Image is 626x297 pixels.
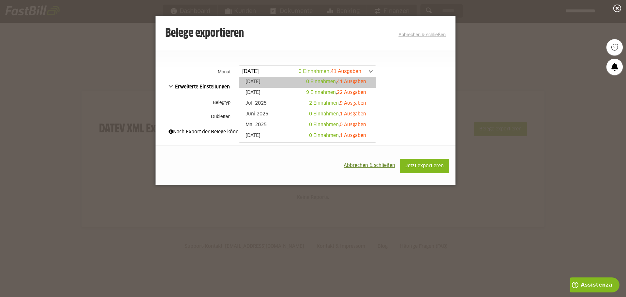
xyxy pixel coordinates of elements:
a: Abbrechen & schließen [398,32,446,37]
span: 1 Ausgaben [340,112,366,116]
span: 22 Ausgaben [337,90,366,95]
span: Erweiterte Einstellungen [169,85,230,89]
span: 9 Ausgaben [340,101,366,106]
a: [DATE] [242,79,373,86]
a: Juli 2025 [242,100,373,108]
th: Belegtyp [156,94,237,111]
div: , [306,79,366,85]
span: 0 Einnahmen [309,123,339,127]
span: Abbrechen & schließen [344,163,395,168]
div: , [309,122,366,128]
span: Jetzt exportieren [405,164,444,168]
a: Mai 2025 [242,122,373,129]
span: 41 Ausgaben [337,80,366,84]
div: , [309,100,366,107]
span: 2 Einnahmen [309,101,339,106]
th: Dubletten [156,111,237,122]
span: 0 Einnahmen [309,112,339,116]
div: , [309,111,366,117]
a: [DATE] [242,132,373,140]
span: 0 Einnahmen [309,133,339,138]
a: [DATE] [242,89,373,97]
th: Monat [156,63,237,80]
div: , [309,132,366,139]
a: Juni 2025 [242,111,373,118]
span: 9 Einnahmen [306,90,336,95]
span: 0 Ausgaben [340,123,366,127]
button: Abbrechen & schließen [339,159,400,172]
h3: Belege exportieren [165,27,244,40]
button: Jetzt exportieren [400,159,449,173]
div: Nach Export der Belege können diese nicht mehr bearbeitet werden. [169,128,442,136]
iframe: Apre un widget che permette di trovare ulteriori informazioni [570,277,619,294]
div: , [306,89,366,96]
span: 0 Einnahmen [306,80,336,84]
span: 1 Ausgaben [340,133,366,138]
